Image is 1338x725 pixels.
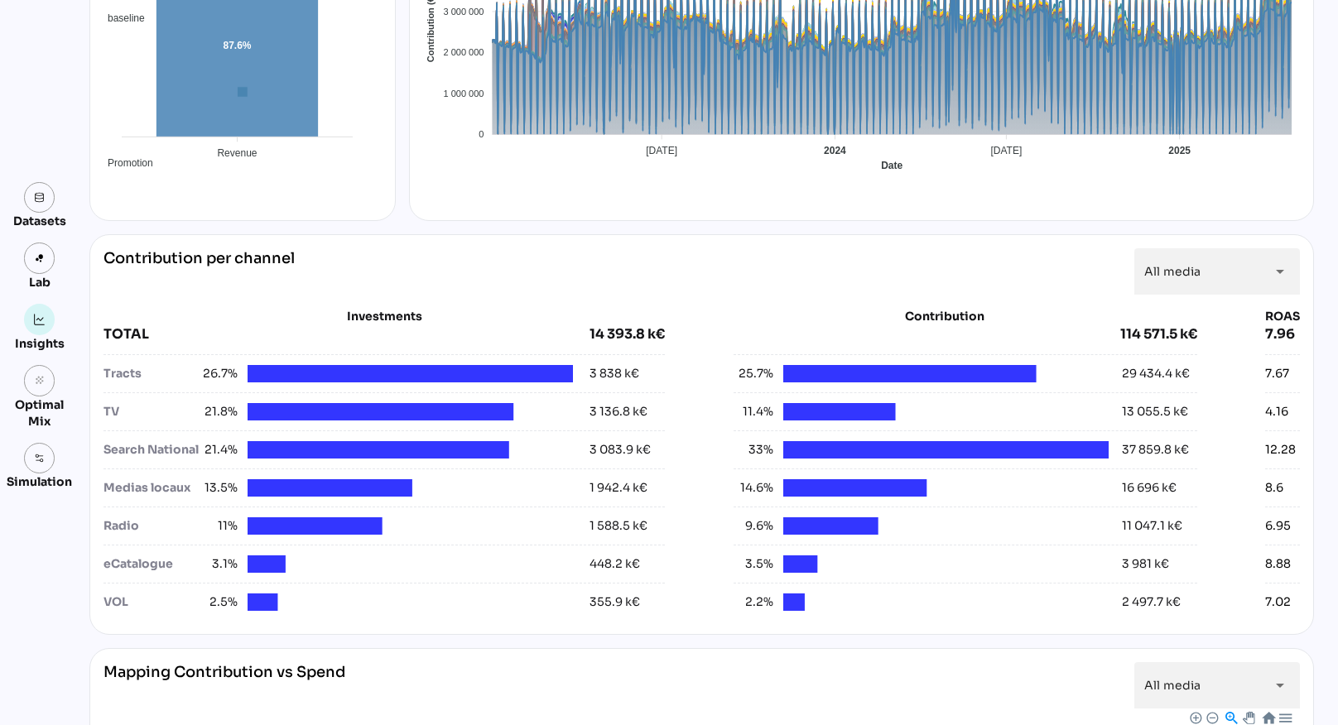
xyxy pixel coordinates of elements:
div: Tracts [103,365,198,382]
div: 4.16 [1265,403,1288,420]
div: Investments [103,308,665,324]
div: Contribution per channel [103,248,295,295]
tspan: 2 000 000 [443,47,484,57]
tspan: 2024 [824,145,846,156]
span: 21.4% [198,441,238,459]
div: eCatalogue [103,555,198,573]
div: VOL [103,593,198,611]
div: 7.02 [1265,593,1291,611]
tspan: [DATE] [646,145,677,156]
div: 29 434.4 k€ [1122,365,1190,382]
div: 3 838 k€ [590,365,639,382]
tspan: 3 000 000 [443,7,484,17]
span: 21.8% [198,403,238,420]
div: Selection Zoom [1224,710,1238,724]
span: 26.7% [198,365,238,382]
div: Menu [1278,710,1292,724]
div: 7.96 [1265,324,1300,344]
div: TOTAL [103,324,590,344]
span: 2.5% [198,593,238,611]
div: 2 497.7 k€ [1122,593,1181,611]
div: 8.88 [1265,555,1291,573]
div: 1 588.5 k€ [590,517,647,535]
div: 3 981 k€ [1122,555,1169,573]
div: 37 859.8 k€ [1122,441,1189,459]
span: 3.1% [198,555,238,573]
div: 12.28 [1265,441,1296,459]
img: settings.svg [34,453,46,464]
div: Medias locaux [103,479,198,497]
div: 355.9 k€ [590,593,640,611]
span: 3.5% [734,555,773,573]
div: Simulation [7,473,72,490]
span: All media [1144,264,1201,279]
tspan: 1 000 000 [443,89,484,98]
div: Panning [1243,712,1253,722]
span: 11.4% [734,403,773,420]
div: Mapping Contribution vs Spend [103,662,345,708]
div: Optimal Mix [7,396,72,430]
i: grain [34,375,46,387]
div: ROAS [1265,308,1300,324]
i: arrow_drop_down [1270,675,1290,695]
img: lab.svg [34,252,46,264]
tspan: 2025 [1168,145,1191,156]
img: data.svg [34,192,46,204]
text: Date [881,160,902,171]
div: 8.6 [1265,479,1283,497]
span: 33% [734,441,773,459]
div: Zoom In [1189,711,1201,723]
div: Reset Zoom [1261,710,1275,724]
div: Search National [103,441,198,459]
div: 7.67 [1265,365,1289,382]
tspan: [DATE] [990,145,1022,156]
div: Datasets [13,213,66,229]
div: 3 136.8 k€ [590,403,647,420]
span: baseline [95,12,145,24]
div: Contribution [775,308,1115,324]
div: 6.95 [1265,517,1291,535]
tspan: Revenue [217,147,257,159]
div: Insights [15,335,65,352]
span: Promotion [95,157,153,169]
span: 13.5% [198,479,238,497]
div: 16 696 k€ [1122,479,1177,497]
img: graph.svg [34,314,46,325]
i: arrow_drop_down [1270,262,1290,281]
span: 25.7% [734,365,773,382]
span: 2.2% [734,593,773,611]
div: Radio [103,517,198,535]
div: 14 393.8 k€ [590,324,665,344]
div: 11 047.1 k€ [1122,517,1182,535]
div: Zoom Out [1206,711,1217,723]
div: 1 942.4 k€ [590,479,647,497]
div: Lab [22,274,58,290]
span: 11% [198,517,238,535]
div: 448.2 k€ [590,555,640,573]
div: 13 055.5 k€ [1122,403,1188,420]
div: 3 083.9 k€ [590,441,651,459]
div: TV [103,403,198,420]
tspan: 0 [479,129,484,139]
span: 9.6% [734,517,773,535]
span: 14.6% [734,479,773,497]
div: 114 571.5 k€ [1120,324,1197,344]
span: All media [1144,678,1201,693]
